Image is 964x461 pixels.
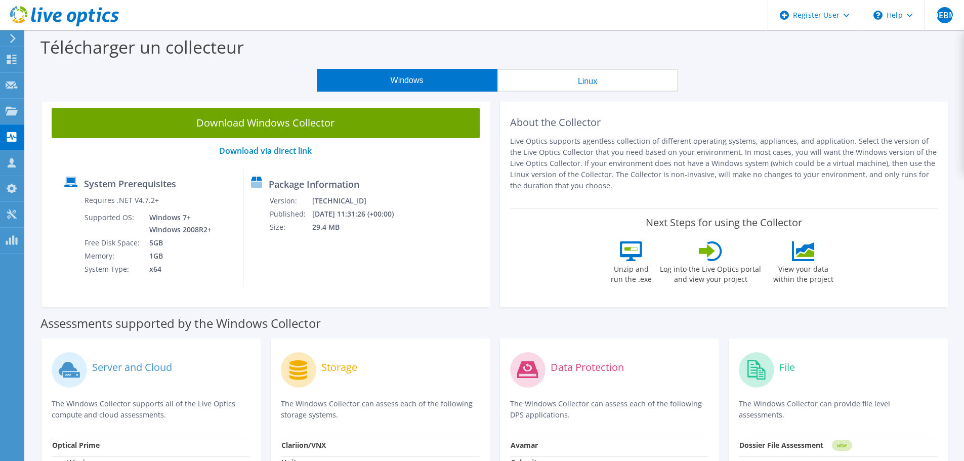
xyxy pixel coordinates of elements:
[937,7,953,23] span: DEBM
[312,221,407,234] td: 29.4 MB
[52,108,480,138] a: Download Windows Collector
[84,249,142,263] td: Memory:
[142,263,214,276] td: x64
[40,318,321,328] label: Assessments supported by the Windows Collector
[269,207,312,221] td: Published:
[269,221,312,234] td: Size:
[497,69,678,92] button: Linux
[269,194,312,207] td: Version:
[85,195,159,205] label: Requires .NET V4.7.2+
[84,211,142,236] td: Supported OS:
[510,398,709,421] p: The Windows Collector can assess each of the following DPS applications.
[269,179,359,189] label: Package Information
[739,440,823,450] strong: Dossier File Assessment
[837,443,847,448] tspan: NEW!
[312,207,407,221] td: [DATE] 11:31:26 (+00:00)
[92,362,172,372] label: Server and Cloud
[767,261,840,284] label: View your data within the project
[281,440,326,450] strong: Clariion/VNX
[142,236,214,249] td: 5GB
[40,35,244,59] label: Télécharger un collecteur
[312,194,407,207] td: [TECHNICAL_ID]
[510,116,938,129] h2: About the Collector
[739,398,938,421] p: The Windows Collector can provide file level assessments.
[84,236,142,249] td: Free Disk Space:
[659,261,762,284] label: Log into the Live Optics portal and view your project
[551,362,624,372] label: Data Protection
[317,69,497,92] button: Windows
[281,398,480,421] p: The Windows Collector can assess each of the following storage systems.
[873,11,883,20] svg: \n
[779,362,795,372] label: File
[142,211,214,236] td: Windows 7+ Windows 2008R2+
[321,362,357,372] label: Storage
[510,136,938,191] p: Live Optics supports agentless collection of different operating systems, appliances, and applica...
[52,440,100,450] strong: Optical Prime
[511,440,538,450] strong: Avamar
[646,217,802,229] label: Next Steps for using the Collector
[52,398,250,421] p: The Windows Collector supports all of the Live Optics compute and cloud assessments.
[608,261,654,284] label: Unzip and run the .exe
[142,249,214,263] td: 1GB
[84,263,142,276] td: System Type:
[84,179,176,189] label: System Prerequisites
[219,145,312,156] a: Download via direct link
